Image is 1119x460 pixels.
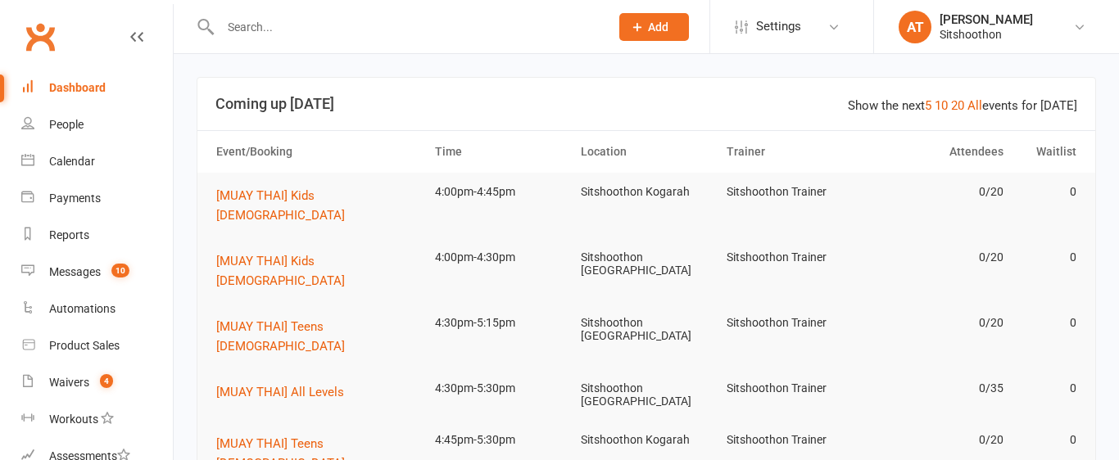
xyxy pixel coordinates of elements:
div: Dashboard [49,81,106,94]
div: People [49,118,84,131]
td: 4:45pm-5:30pm [428,421,573,459]
a: Calendar [21,143,173,180]
button: [MUAY THAI] Kids [DEMOGRAPHIC_DATA] [216,251,420,291]
div: Workouts [49,413,98,426]
td: Sitshoothon Kogarah [573,421,719,459]
div: Sitshoothon [940,27,1033,42]
span: [MUAY THAI] Kids [DEMOGRAPHIC_DATA] [216,254,345,288]
td: Sitshoothon Kogarah [573,173,719,211]
a: Workouts [21,401,173,438]
button: Add [619,13,689,41]
td: 0/20 [865,421,1011,459]
a: 5 [925,98,931,113]
th: Trainer [719,131,865,173]
td: 4:30pm-5:30pm [428,369,573,408]
div: Payments [49,192,101,205]
th: Event/Booking [209,131,428,173]
td: 0/20 [865,238,1011,277]
div: Product Sales [49,339,120,352]
button: [MUAY THAI] Teens [DEMOGRAPHIC_DATA] [216,317,420,356]
td: Sitshoothon Trainer [719,238,865,277]
div: Show the next events for [DATE] [848,96,1077,115]
button: [MUAY THAI] All Levels [216,382,356,402]
td: 4:30pm-5:15pm [428,304,573,342]
td: 0 [1011,173,1084,211]
a: Dashboard [21,70,173,106]
span: [MUAY THAI] Kids [DEMOGRAPHIC_DATA] [216,188,345,223]
a: Payments [21,180,173,217]
span: [MUAY THAI] All Levels [216,385,344,399]
div: [PERSON_NAME] [940,12,1033,27]
td: Sitshoothon [GEOGRAPHIC_DATA] [573,369,719,421]
a: Reports [21,217,173,254]
div: Reports [49,228,89,241]
span: [MUAY THAI] Teens [DEMOGRAPHIC_DATA] [216,319,345,354]
th: Waitlist [1011,131,1084,173]
td: 0/20 [865,304,1011,342]
td: 0 [1011,304,1084,342]
div: Automations [49,302,116,315]
td: 0/20 [865,173,1011,211]
a: People [21,106,173,143]
button: [MUAY THAI] Kids [DEMOGRAPHIC_DATA] [216,186,420,225]
a: Clubworx [20,16,61,57]
th: Attendees [865,131,1011,173]
input: Search... [215,16,598,38]
td: Sitshoothon Trainer [719,369,865,408]
a: All [967,98,982,113]
td: Sitshoothon [GEOGRAPHIC_DATA] [573,304,719,355]
td: 0 [1011,238,1084,277]
td: 0 [1011,421,1084,459]
td: 0 [1011,369,1084,408]
td: Sitshoothon [GEOGRAPHIC_DATA] [573,238,719,290]
span: Add [648,20,668,34]
div: Calendar [49,155,95,168]
td: Sitshoothon Trainer [719,173,865,211]
td: Sitshoothon Trainer [719,304,865,342]
th: Location [573,131,719,173]
span: 4 [100,374,113,388]
td: Sitshoothon Trainer [719,421,865,459]
span: 10 [111,264,129,277]
div: Messages [49,265,101,278]
div: AT [899,11,931,43]
a: Product Sales [21,327,173,364]
a: 20 [951,98,964,113]
span: Settings [756,8,801,45]
div: Waivers [49,376,89,389]
a: Automations [21,291,173,327]
td: 0/35 [865,369,1011,408]
a: Waivers 4 [21,364,173,401]
td: 4:00pm-4:30pm [428,238,573,277]
td: 4:00pm-4:45pm [428,173,573,211]
a: Messages 10 [21,254,173,291]
a: 10 [935,98,948,113]
th: Time [428,131,573,173]
h3: Coming up [DATE] [215,96,1077,112]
